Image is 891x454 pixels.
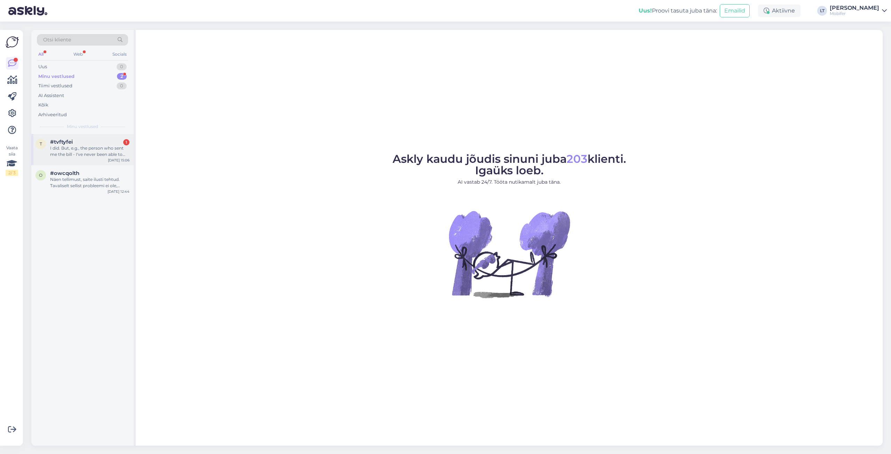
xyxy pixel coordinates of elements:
[393,152,626,177] span: Askly kaudu jõudis sinuni juba klienti. Igaüks loeb.
[639,7,652,14] b: Uus!
[67,124,98,130] span: Minu vestlused
[6,145,18,176] div: Vaata siia
[117,82,127,89] div: 0
[117,73,127,80] div: 2
[6,170,18,176] div: 2 / 3
[108,158,129,163] div: [DATE] 15:06
[50,145,129,158] div: I did. But, e.g., the person who sent me the bill - I've never been able to reach her on the phon...
[393,178,626,186] p: AI vastab 24/7. Tööta nutikamalt juba täna.
[6,35,19,49] img: Askly Logo
[830,5,879,11] div: [PERSON_NAME]
[43,36,71,43] span: Otsi kliente
[38,73,74,80] div: Minu vestlused
[720,4,750,17] button: Emailid
[72,50,84,59] div: Web
[117,63,127,70] div: 0
[38,111,67,118] div: Arhiveeritud
[830,11,879,16] div: Mobifer
[567,152,588,166] span: 203
[111,50,128,59] div: Socials
[108,189,129,194] div: [DATE] 12:44
[38,63,47,70] div: Uus
[37,50,45,59] div: All
[50,139,73,145] span: #tvftyfei
[447,191,572,317] img: No Chat active
[39,173,42,178] span: o
[50,176,129,189] div: Näen tellimust, saite ilusti tehtud. Tavaliselt sellist probleemi ei ole, saame ehk [PERSON_NAME]...
[830,5,887,16] a: [PERSON_NAME]Mobifer
[38,92,64,99] div: AI Assistent
[50,170,79,176] span: #owcqolth
[639,7,717,15] div: Proovi tasuta juba täna:
[38,102,48,109] div: Kõik
[40,141,42,146] span: t
[758,5,801,17] div: Aktiivne
[123,139,129,145] div: 1
[38,82,72,89] div: Tiimi vestlused
[817,6,827,16] div: LT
